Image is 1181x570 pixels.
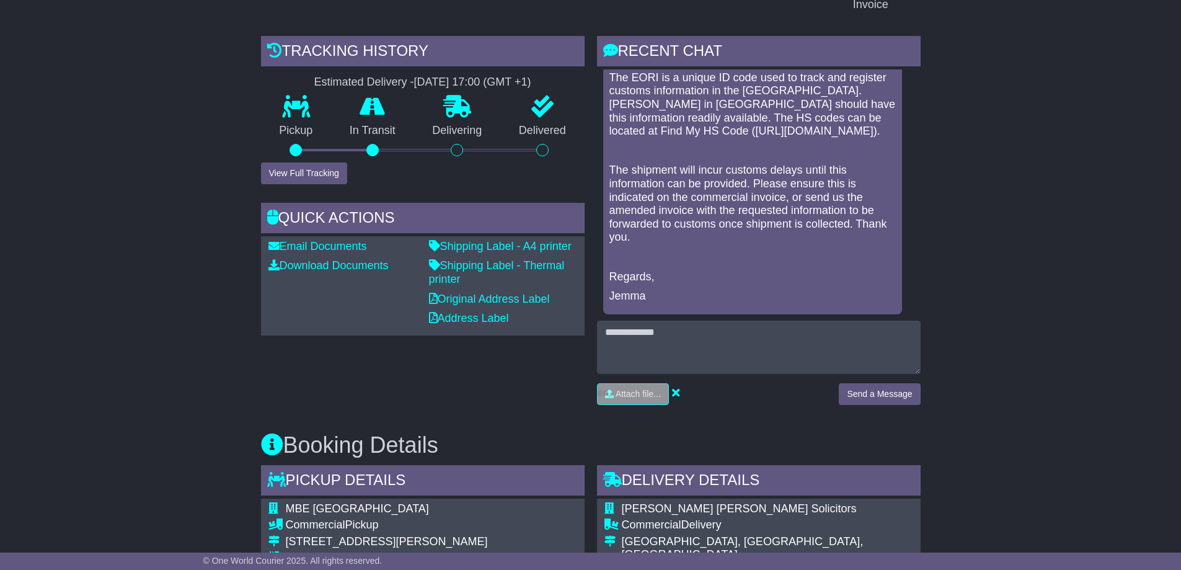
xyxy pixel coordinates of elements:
h3: Booking Details [261,433,921,458]
div: Quick Actions [261,203,585,236]
div: Delivery [622,519,913,532]
span: [PERSON_NAME] [PERSON_NAME] Solicitors [622,502,857,515]
div: [GEOGRAPHIC_DATA], [GEOGRAPHIC_DATA] [286,551,524,565]
p: The EORI is a unique ID code used to track and register customs information in the [GEOGRAPHIC_DA... [609,71,896,138]
p: Jemma [609,290,896,303]
span: Commercial [286,519,345,531]
p: The shipment will incur customs delays until this information can be provided. Please ensure this... [609,164,896,244]
div: Estimated Delivery - [261,76,585,89]
p: In Transit [331,124,414,138]
a: Download Documents [268,259,389,272]
div: Pickup Details [261,465,585,499]
div: Tracking history [261,36,585,69]
span: © One World Courier 2025. All rights reserved. [203,556,383,566]
p: Delivering [414,124,501,138]
div: RECENT CHAT [597,36,921,69]
div: [STREET_ADDRESS][PERSON_NAME] [286,535,524,549]
p: Delivered [500,124,585,138]
a: Shipping Label - A4 printer [429,240,572,252]
span: Commercial [622,519,681,531]
a: Email Documents [268,240,367,252]
p: Pickup [261,124,332,138]
span: MBE [GEOGRAPHIC_DATA] [286,502,429,515]
a: Original Address Label [429,293,550,305]
button: View Full Tracking [261,163,347,184]
button: Send a Message [839,383,920,405]
div: Pickup [286,519,524,532]
a: Shipping Label - Thermal printer [429,259,565,285]
p: Regards, [609,270,896,284]
div: [DATE] 17:00 (GMT +1) [414,76,531,89]
div: [GEOGRAPHIC_DATA], [GEOGRAPHIC_DATA], [GEOGRAPHIC_DATA] [622,535,913,562]
a: Address Label [429,312,509,324]
div: Delivery Details [597,465,921,499]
